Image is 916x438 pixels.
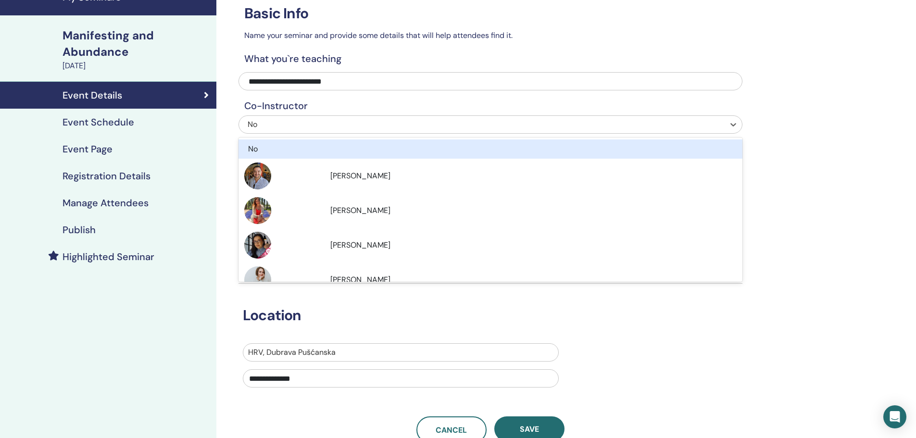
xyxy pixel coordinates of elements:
[63,224,96,236] h4: Publish
[238,53,742,64] h4: What you`re teaching
[248,144,258,154] span: No
[520,424,539,434] span: Save
[883,405,906,428] div: Open Intercom Messenger
[63,60,211,72] div: [DATE]
[238,5,742,22] h3: Basic Info
[63,27,211,60] div: Manifesting and Abundance
[330,240,390,250] span: [PERSON_NAME]
[330,171,390,181] span: [PERSON_NAME]
[237,307,729,324] h3: Location
[63,116,134,128] h4: Event Schedule
[244,163,271,189] img: default.jpg
[330,205,390,215] span: [PERSON_NAME]
[63,89,122,101] h4: Event Details
[436,425,467,435] span: Cancel
[238,100,742,112] h4: Co-Instructor
[244,266,271,293] img: default.jpg
[63,197,149,209] h4: Manage Attendees
[63,170,151,182] h4: Registration Details
[248,119,257,129] span: No
[63,251,154,263] h4: Highlighted Seminar
[63,143,113,155] h4: Event Page
[330,275,390,285] span: [PERSON_NAME]
[244,197,271,224] img: default.jpg
[57,27,216,72] a: Manifesting and Abundance[DATE]
[244,232,271,259] img: default.png
[238,30,742,41] p: Name your seminar and provide some details that will help attendees find it.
